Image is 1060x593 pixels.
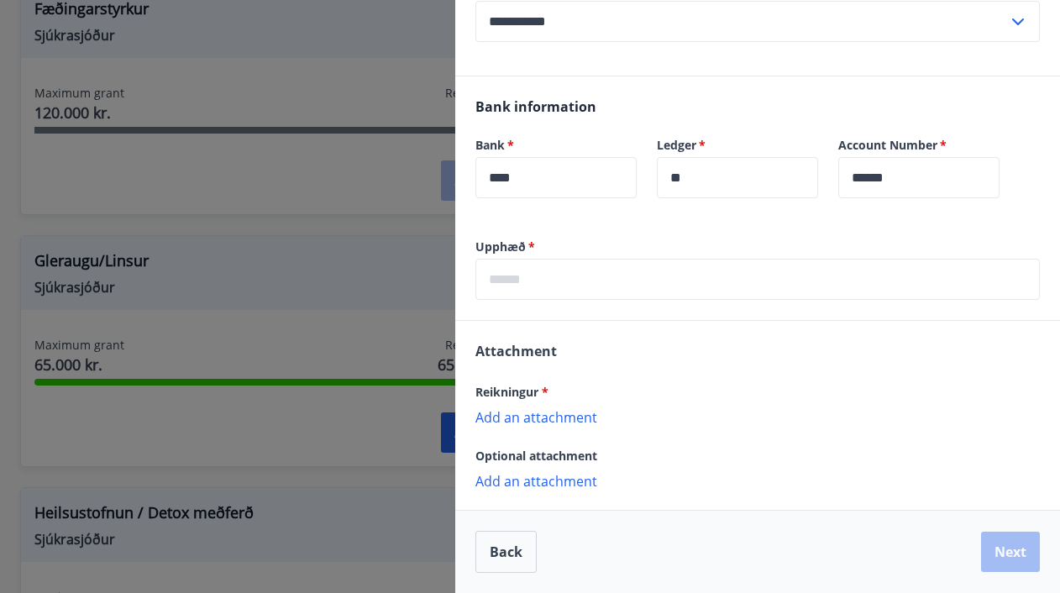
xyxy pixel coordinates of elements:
[475,342,557,360] span: Attachment
[838,137,1000,154] label: Account Number
[475,97,596,116] span: Bank information
[475,472,1040,489] p: Add an attachment
[475,531,537,573] button: Back
[475,259,1040,300] div: Upphæð
[475,239,1040,255] label: Upphæð
[657,137,818,154] label: Ledger
[475,384,548,400] span: Reikningur
[475,448,597,464] span: Optional attachment
[475,408,1040,425] p: Add an attachment
[475,137,637,154] label: Bank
